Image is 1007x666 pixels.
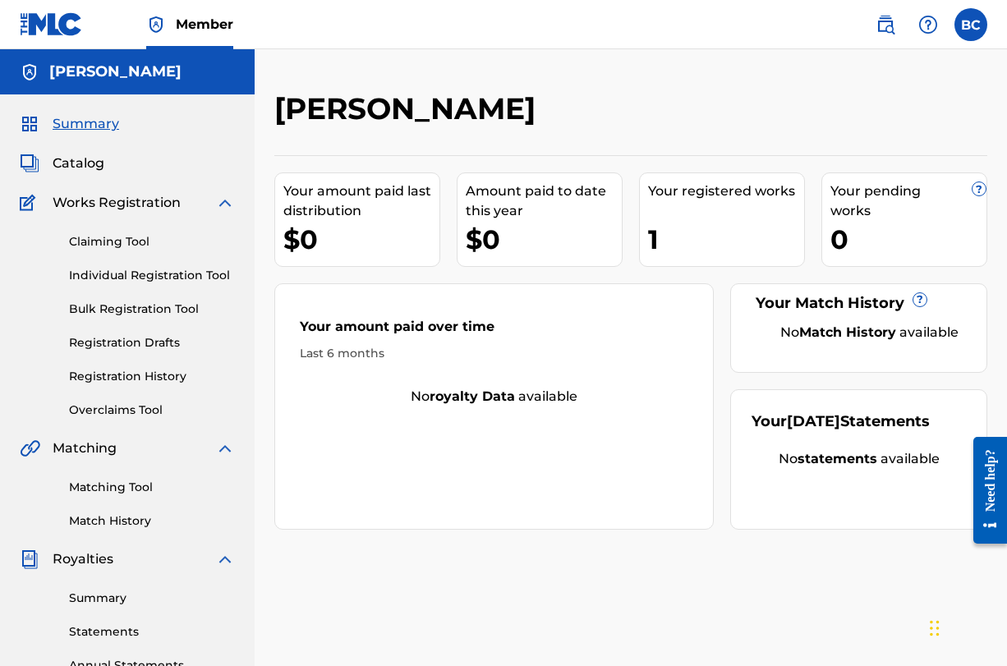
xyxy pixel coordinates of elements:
a: Matching Tool [69,479,235,496]
img: Summary [20,114,39,134]
img: expand [215,193,235,213]
img: Works Registration [20,193,41,213]
a: Statements [69,623,235,641]
div: Your Match History [752,292,966,315]
div: Your pending works [830,181,986,221]
div: 0 [830,221,986,258]
a: Overclaims Tool [69,402,235,419]
div: No available [772,323,966,342]
span: Catalog [53,154,104,173]
div: User Menu [954,8,987,41]
a: Registration Drafts [69,334,235,351]
img: Matching [20,439,40,458]
img: MLC Logo [20,12,83,36]
img: expand [215,439,235,458]
span: Royalties [53,549,113,569]
a: Registration History [69,368,235,385]
div: No available [275,387,713,406]
img: help [918,15,938,34]
div: Your Statements [752,411,930,433]
a: Match History [69,512,235,530]
span: Matching [53,439,117,458]
span: ? [913,293,927,306]
span: Member [176,15,233,34]
a: Public Search [869,8,902,41]
div: Last 6 months [300,345,688,362]
div: Amount paid to date this year [466,181,622,221]
div: $0 [466,221,622,258]
div: Your amount paid last distribution [283,181,439,221]
div: Your amount paid over time [300,317,688,345]
div: Help [912,8,945,41]
img: Royalties [20,549,39,569]
div: Drag [930,604,940,653]
a: SummarySummary [20,114,119,134]
a: CatalogCatalog [20,154,104,173]
img: Catalog [20,154,39,173]
img: Top Rightsholder [146,15,166,34]
iframe: Chat Widget [925,587,1007,666]
img: expand [215,549,235,569]
h2: [PERSON_NAME] [274,90,544,127]
a: Claiming Tool [69,233,235,250]
span: Summary [53,114,119,134]
a: Bulk Registration Tool [69,301,235,318]
strong: Match History [799,324,896,340]
div: 1 [648,221,804,258]
div: $0 [283,221,439,258]
h5: Ben Carringer [49,62,182,81]
img: Accounts [20,62,39,82]
div: No available [752,449,966,469]
div: Your registered works [648,181,804,201]
strong: statements [798,451,877,466]
a: Individual Registration Tool [69,267,235,284]
span: [DATE] [787,412,840,430]
span: ? [973,182,986,195]
iframe: Resource Center [961,420,1007,560]
span: Works Registration [53,193,181,213]
img: search [876,15,895,34]
a: Summary [69,590,235,607]
strong: royalty data [430,388,515,404]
